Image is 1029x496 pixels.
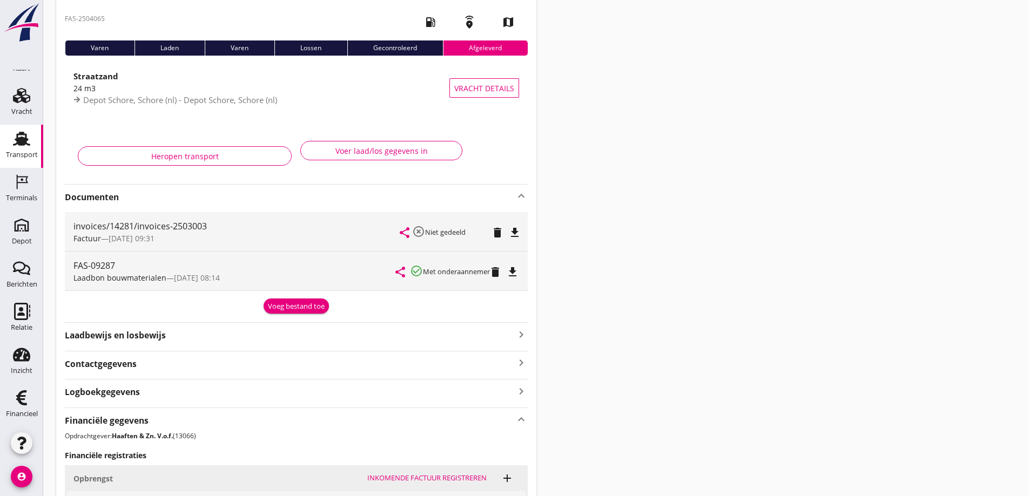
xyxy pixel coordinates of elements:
[2,3,41,43] img: logo-small.a267ee39.svg
[394,266,407,278] i: share
[73,273,166,283] span: Laadbon bouwmaterialen
[65,450,528,461] h3: Financiële registraties
[6,281,37,288] div: Berichten
[508,226,521,239] i: file_download
[6,410,38,417] div: Financieel
[134,40,205,56] div: Laden
[501,472,514,485] i: add
[65,14,105,24] p: FAS-2504065
[515,384,528,398] i: keyboard_arrow_right
[425,227,466,237] small: Niet gedeeld
[310,145,453,157] div: Voer laad/los gegevens in
[515,356,528,370] i: keyboard_arrow_right
[6,194,37,201] div: Terminals
[515,412,528,427] i: keyboard_arrow_up
[300,141,462,160] button: Voer laad/los gegevens in
[73,473,113,484] strong: Opbrengst
[491,226,504,239] i: delete
[73,233,400,244] div: —
[65,191,515,203] strong: Documenten
[443,40,528,56] div: Afgeleverd
[78,146,292,166] button: Heropen transport
[454,83,514,94] span: Vracht details
[174,273,220,283] span: [DATE] 08:14
[398,226,411,239] i: share
[65,386,140,398] strong: Logboekgegevens
[73,259,396,272] div: FAS-09287
[87,151,283,162] div: Heropen transport
[73,83,449,94] div: 24 m3
[65,64,528,112] a: Straatzand24 m3Depot Schore, Schore (nl) - Depot Schore, Schore (nl)Vracht details
[363,471,491,486] button: Inkomende factuur registreren
[449,78,519,98] button: Vracht details
[83,94,277,105] span: Depot Schore, Schore (nl) - Depot Schore, Schore (nl)
[264,298,329,314] button: Voeg bestand toe
[205,40,274,56] div: Varen
[12,237,32,244] div: Depot
[73,272,396,283] div: —
[73,71,118,81] strong: Straatzand
[506,266,519,278] i: file_download
[109,233,154,243] span: [DATE] 09:31
[515,328,528,341] i: keyboard_arrow_right
[410,264,423,277] i: check_circle_outline
[73,220,400,233] div: invoices/14281/invoices-2503003
[65,358,137,370] strong: Contactgegevens
[515,189,528,202] i: keyboard_arrow_up
[274,40,347,56] div: Lossen
[367,473,487,484] div: Inkomende factuur registreren
[11,324,32,331] div: Relatie
[65,329,515,342] strong: Laadbewijs en losbewijs
[454,7,485,37] i: emergency_share
[11,108,32,115] div: Vracht
[423,267,490,276] small: Met onderaannemer
[65,415,149,427] strong: Financiële gegevens
[412,225,425,238] i: highlight_off
[489,266,502,278] i: delete
[268,301,325,312] div: Voeg bestand toe
[11,367,32,374] div: Inzicht
[65,431,528,441] p: Opdrachtgever: (13066)
[415,7,446,37] i: local_gas_station
[112,431,173,440] strong: Haaften & Zn. V.o.f.
[65,40,134,56] div: Varen
[347,40,443,56] div: Gecontroleerd
[11,466,32,487] i: account_circle
[493,7,523,37] i: map
[73,233,101,243] span: Factuur
[6,151,38,158] div: Transport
